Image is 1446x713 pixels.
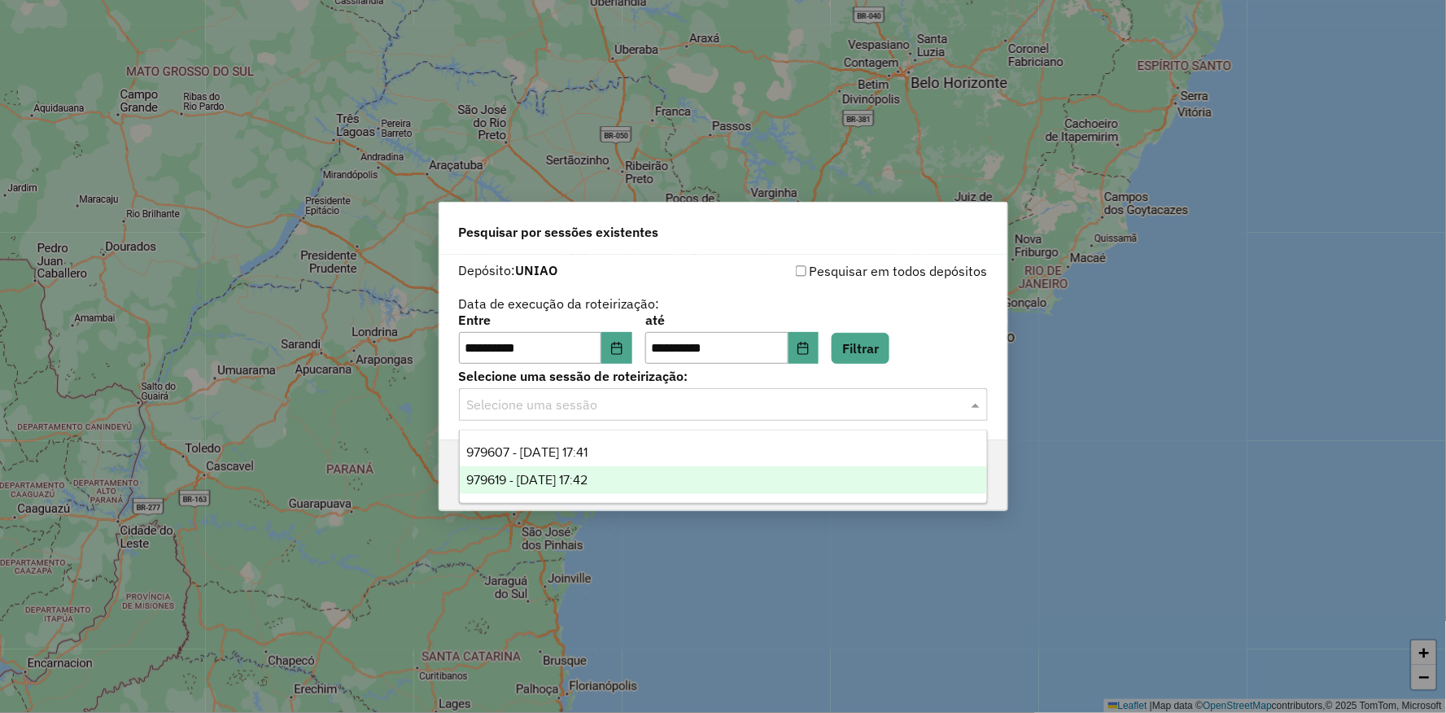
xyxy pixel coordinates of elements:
span: Pesquisar por sessões existentes [459,222,659,242]
button: Filtrar [832,333,889,364]
ng-dropdown-panel: Options list [459,430,988,504]
strong: UNIAO [516,262,558,278]
label: Data de execução da roteirização: [459,294,660,313]
label: Depósito: [459,260,558,280]
button: Choose Date [789,332,819,365]
label: Entre [459,310,632,330]
span: 979619 - [DATE] 17:42 [466,473,588,487]
span: 979607 - [DATE] 17:41 [466,445,588,459]
button: Choose Date [601,332,632,365]
label: até [645,310,819,330]
label: Selecione uma sessão de roteirização: [459,366,988,386]
div: Pesquisar em todos depósitos [723,261,988,281]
